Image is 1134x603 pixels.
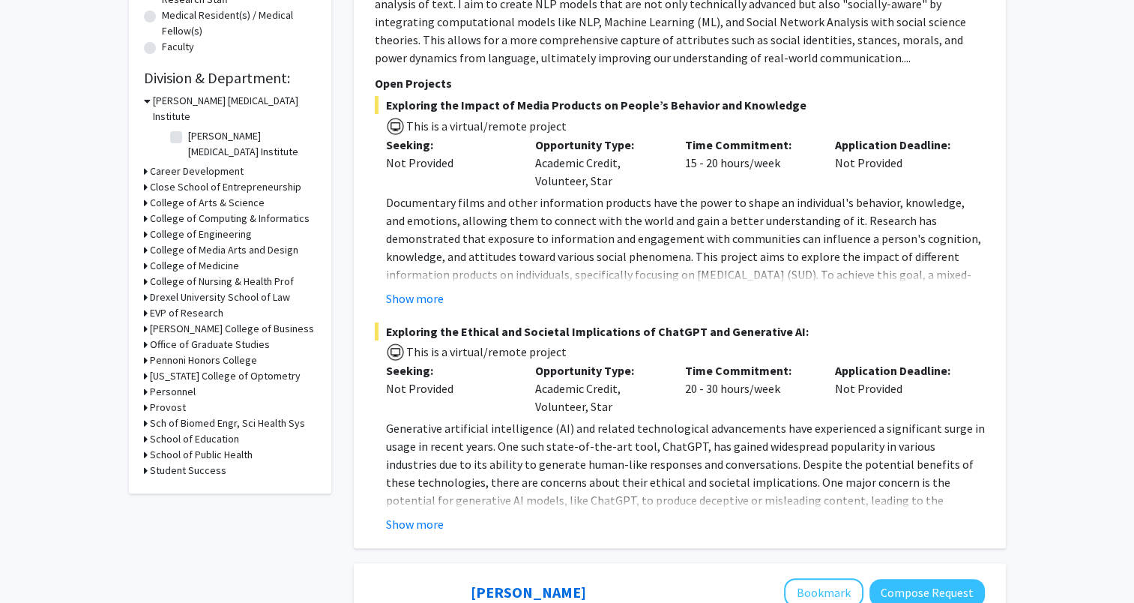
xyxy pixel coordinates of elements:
h3: EVP of Research [150,305,223,321]
p: Application Deadline: [835,136,962,154]
h3: [PERSON_NAME] College of Business [150,321,314,337]
p: Seeking: [386,136,513,154]
p: Time Commitment: [685,136,812,154]
h3: School of Education [150,431,239,447]
h3: College of Media Arts and Design [150,242,298,258]
button: Show more [386,515,444,533]
h3: College of Nursing & Health Prof [150,274,294,289]
div: Not Provided [824,361,974,415]
label: [PERSON_NAME] [MEDICAL_DATA] Institute [188,128,313,160]
div: 15 - 20 hours/week [674,136,824,190]
h3: College of Medicine [150,258,239,274]
h3: College of Arts & Science [150,195,265,211]
div: Not Provided [386,154,513,172]
h3: Provost [150,400,186,415]
div: Academic Credit, Volunteer, Star [524,136,674,190]
h2: Division & Department: [144,69,316,87]
h3: [PERSON_NAME] [MEDICAL_DATA] Institute [153,93,316,124]
h3: Drexel University School of Law [150,289,290,305]
a: [PERSON_NAME] [471,583,586,601]
h3: Personnel [150,384,196,400]
h3: [US_STATE] College of Optometry [150,368,301,384]
h3: School of Public Health [150,447,253,463]
span: This is a virtual/remote project [405,344,567,359]
span: This is a virtual/remote project [405,118,567,133]
h3: Office of Graduate Studies [150,337,270,352]
button: Show more [386,289,444,307]
p: Time Commitment: [685,361,812,379]
p: Application Deadline: [835,361,962,379]
div: Not Provided [386,379,513,397]
span: Exploring the Ethical and Societal Implications of ChatGPT and Generative AI: [375,322,985,340]
h3: College of Computing & Informatics [150,211,310,226]
div: 20 - 30 hours/week [674,361,824,415]
label: Faculty [162,39,194,55]
p: Generative artificial intelligence (AI) and related technological advancements have experienced a... [386,419,985,581]
p: Open Projects [375,74,985,92]
p: Seeking: [386,361,513,379]
p: Documentary films and other information products have the power to shape an individual's behavior... [386,193,985,337]
span: Exploring the Impact of Media Products on People’s Behavior and Knowledge [375,96,985,114]
h3: Pennoni Honors College [150,352,257,368]
h3: Student Success [150,463,226,478]
p: Opportunity Type: [535,361,663,379]
h3: Close School of Entrepreneurship [150,179,301,195]
p: Opportunity Type: [535,136,663,154]
div: Academic Credit, Volunteer, Star [524,361,674,415]
iframe: Chat [11,535,64,592]
label: Medical Resident(s) / Medical Fellow(s) [162,7,316,39]
h3: Career Development [150,163,244,179]
h3: College of Engineering [150,226,252,242]
h3: Sch of Biomed Engr, Sci Health Sys [150,415,305,431]
div: Not Provided [824,136,974,190]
